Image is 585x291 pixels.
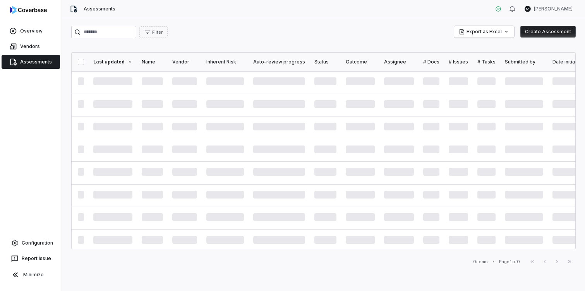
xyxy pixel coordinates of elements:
button: KK[PERSON_NAME] [520,3,577,15]
div: 0 items [473,259,488,265]
a: Configuration [3,236,58,250]
div: # Docs [423,59,439,65]
div: Assignee [384,59,414,65]
button: Export as Excel [454,26,514,38]
div: Vendor [172,59,197,65]
span: Assessments [20,59,52,65]
div: Name [142,59,163,65]
a: Vendors [2,39,60,53]
img: logo-D7KZi-bG.svg [10,6,47,14]
div: Status [314,59,336,65]
div: Page 1 of 0 [499,259,520,265]
a: Assessments [2,55,60,69]
a: Overview [2,24,60,38]
span: Vendors [20,43,40,50]
span: Configuration [22,240,53,246]
button: Report Issue [3,252,58,265]
div: # Tasks [477,59,496,65]
div: Submitted by [505,59,543,65]
div: # Issues [449,59,468,65]
span: Minimize [23,272,44,278]
button: Create Assessment [520,26,576,38]
span: Report Issue [22,255,51,262]
span: [PERSON_NAME] [534,6,573,12]
span: Overview [20,28,43,34]
div: Auto-review progress [253,59,305,65]
div: Last updated [93,59,132,65]
button: Filter [139,26,168,38]
span: Filter [152,29,163,35]
button: Minimize [3,267,58,282]
div: • [492,259,494,264]
div: Outcome [346,59,375,65]
span: KK [525,6,531,12]
div: Inherent Risk [206,59,244,65]
span: Assessments [84,6,115,12]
